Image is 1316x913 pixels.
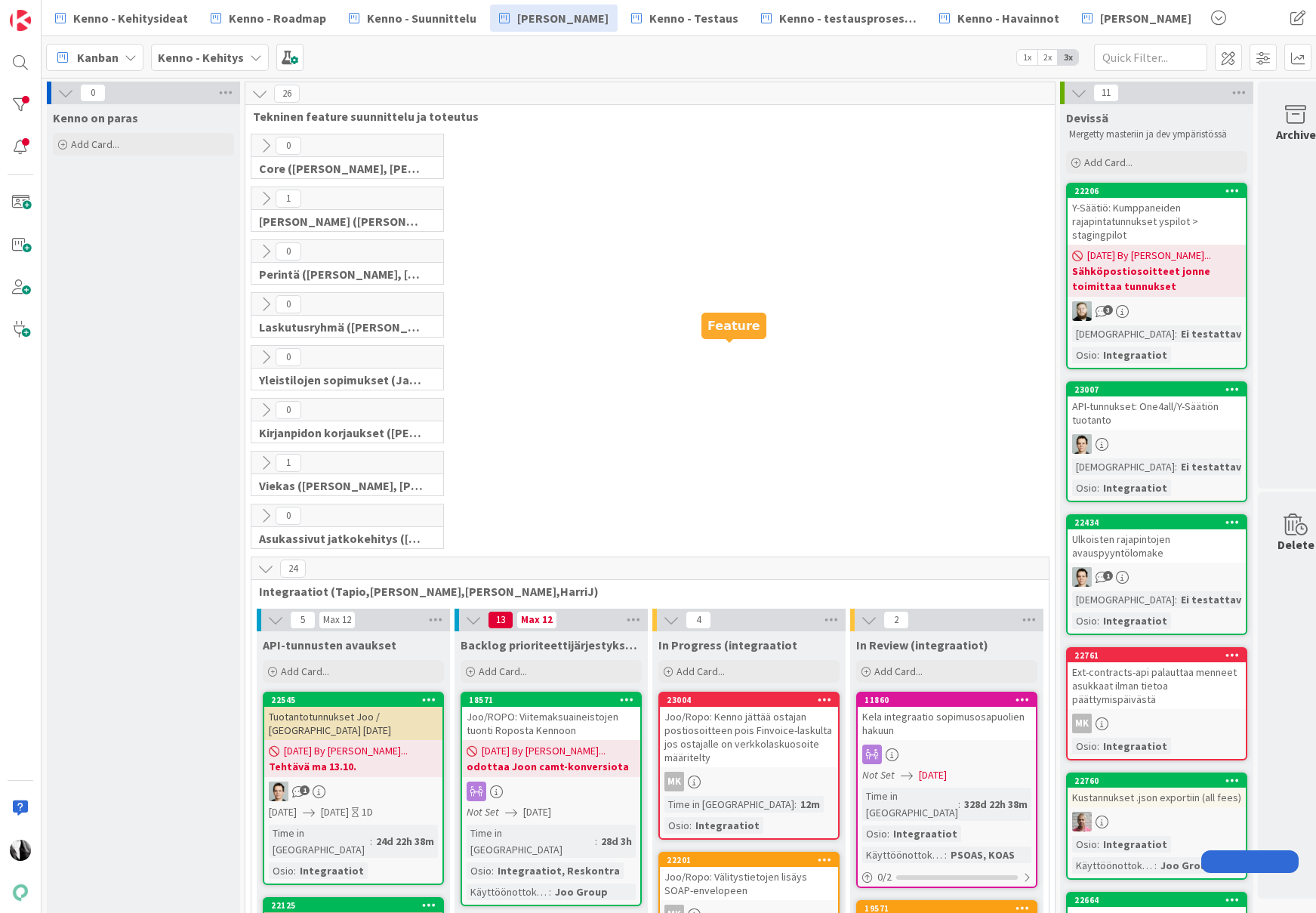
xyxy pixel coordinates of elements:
span: 0 [276,507,301,525]
a: 22761Ext-contracts-api palauttaa menneet asukkaat ilman tietoa päättymispäivästäMKOsio:Integraatiot [1066,647,1247,760]
span: : [689,817,692,834]
div: API-tunnukset: One4all/Y-Säätiön tuotanto [1068,396,1246,430]
img: SH [1072,301,1092,321]
span: : [945,847,947,863]
span: [DATE] [523,804,551,820]
div: 22434Ulkoisten rajapintojen avauspyyntölomake [1068,516,1246,563]
span: Devissä [1066,110,1108,125]
span: 0 [276,137,301,155]
div: 18571 [469,695,640,705]
span: Laskutusryhmä (Antti, Keijo) [259,319,424,335]
div: 22206 [1074,186,1246,196]
div: 22545 [264,693,442,707]
div: 22761 [1074,650,1246,661]
div: Time in [GEOGRAPHIC_DATA] [862,788,958,821]
div: Max 12 [323,616,351,624]
div: Y-Säätiö: Kumppaneiden rajapintatunnukset yspilot > stagingpilot [1068,198,1246,245]
div: 11860 [858,693,1036,707]
div: 24d 22h 38m [372,833,438,850]
span: [DATE] By [PERSON_NAME]... [1087,248,1211,264]
span: 2x [1037,50,1058,65]
div: Joo Group [1157,857,1217,874]
div: 22201Joo/Ropo: Välitystietojen lisäys SOAP-envelopeen [660,853,838,900]
div: Ei testattavi... [1177,591,1257,608]
input: Quick Filter... [1094,44,1207,71]
div: PSOAS, KOAS [947,847,1019,863]
span: Backlog prioriteettijärjestyksessä (integraatiot) [461,637,642,652]
span: : [1175,325,1177,342]
span: 0 [276,401,301,419]
div: 22664 [1068,893,1246,907]
div: 22760Kustannukset .json exportiin (all fees) [1068,774,1246,807]
div: Integraatiot [1099,480,1171,496]
div: Joo/ROPO: Viitemaksuaineistojen tuonti Roposta Kennoon [462,707,640,740]
span: 1 [300,785,310,795]
a: 22434Ulkoisten rajapintojen avauspyyntölomakeTT[DEMOGRAPHIC_DATA]:Ei testattavi...Osio:Integraatiot [1066,514,1247,635]
span: Asukassivut jatkokehitys (Rasmus, TommiH, Bella) [259,531,424,546]
a: Kenno - Testaus [622,5,747,32]
div: [DEMOGRAPHIC_DATA] [1072,591,1175,608]
b: Tehtävä ma 13.10. [269,759,438,774]
div: MK [660,772,838,791]
i: Not Set [467,805,499,819]
span: 4 [686,611,711,629]
span: 1 [276,454,301,472]
span: 0 [276,295,301,313]
span: Kenno - Testaus [649,9,738,27]
a: 22760Kustannukset .json exportiin (all fees)HJOsio:IntegraatiotKäyttöönottokriittisyys:Joo Group [1066,773,1247,880]
div: Integraatiot [1099,612,1171,629]
span: Tekninen feature suunnittelu ja toteutus [253,109,1036,124]
span: Viekas (Samuli, Saara, Mika, Pirjo, Keijo, TommiHä, Rasmus) [259,478,424,493]
div: 22664 [1074,895,1246,905]
span: : [887,825,889,842]
a: Kenno - Havainnot [930,5,1068,32]
div: 22201 [660,853,838,867]
span: 24 [280,560,306,578]
div: [DEMOGRAPHIC_DATA] [1072,458,1175,475]
span: 11 [1093,84,1119,102]
img: TT [269,782,288,801]
span: Add Card... [479,665,527,678]
a: Kenno - Roadmap [202,5,335,32]
div: TT [1068,567,1246,587]
span: [DATE] By [PERSON_NAME]... [284,743,408,759]
div: 23004Joo/Ropo: Kenno jättää ostajan postiosoitteen pois Finvoice-laskulta jos ostajalle on verkko... [660,693,838,767]
a: 18571Joo/ROPO: Viitemaksuaineistojen tuonti Roposta Kennoon[DATE] By [PERSON_NAME]...odottaa Joon... [461,692,642,906]
span: : [1097,612,1099,629]
span: Kenno - testausprosessi/Featureflagit [779,9,917,27]
span: 3x [1058,50,1078,65]
div: Archive [1276,125,1316,143]
div: Max 12 [521,616,553,624]
div: Joo/Ropo: Välitystietojen lisäys SOAP-envelopeen [660,867,838,900]
div: Time in [GEOGRAPHIC_DATA] [664,796,794,813]
span: Kenno - Suunnittelu [367,9,476,27]
div: Ulkoisten rajapintojen avauspyyntölomake [1068,529,1246,563]
span: : [492,862,494,879]
span: 13 [488,611,513,629]
div: Time in [GEOGRAPHIC_DATA] [269,825,370,858]
div: 18571Joo/ROPO: Viitemaksuaineistojen tuonti Roposta Kennoon [462,693,640,740]
div: 28d 3h [597,833,636,850]
div: Ext-contracts-api palauttaa menneet asukkaat ilman tietoa päättymispäivästä [1068,662,1246,709]
div: 23004 [667,695,838,705]
div: [DEMOGRAPHIC_DATA] [1072,325,1175,342]
div: Käyttöönottokriittisyys [862,847,945,863]
a: 22206Y-Säätiö: Kumppaneiden rajapintatunnukset yspilot > stagingpilot[DATE] By [PERSON_NAME]...Sä... [1066,183,1247,369]
img: KV [10,840,31,861]
div: Integraatiot [692,817,763,834]
span: [PERSON_NAME] [517,9,609,27]
div: MK [1068,714,1246,733]
div: Osio [269,862,294,879]
span: [DATE] [269,804,297,820]
div: SH [1068,301,1246,321]
a: [PERSON_NAME] [490,5,618,32]
span: Add Card... [874,665,923,678]
div: 328d 22h 38m [960,796,1031,813]
span: : [1097,738,1099,754]
b: Sähköpostiosoitteet jonne toimittaa tunnukset [1072,264,1241,294]
b: Kenno - Kehitys [158,50,244,65]
span: 0 [276,242,301,261]
span: : [549,884,551,900]
span: Perintä (Jaakko, PetriH, MikkoV, Pasi) [259,267,424,282]
div: 22201 [667,855,838,865]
